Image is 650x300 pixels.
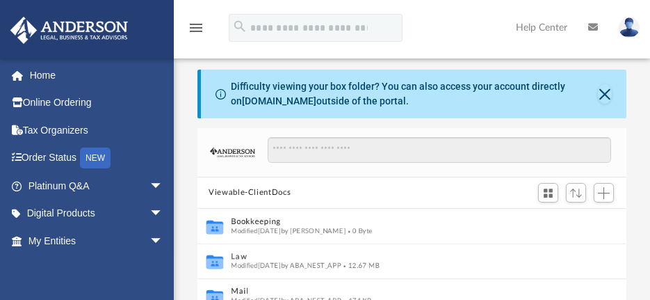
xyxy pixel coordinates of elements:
img: Anderson Advisors Platinum Portal [6,17,132,44]
i: menu [188,19,204,36]
button: Viewable-ClientDocs [209,187,291,199]
button: Mail [231,287,564,296]
a: Platinum Q&Aarrow_drop_down [10,172,184,200]
button: Sort [566,183,587,202]
input: Search files and folders [268,137,611,164]
a: Order StatusNEW [10,144,184,173]
span: arrow_drop_down [149,172,177,200]
button: Law [231,252,564,261]
a: My Entitiesarrow_drop_down [10,227,184,255]
img: User Pic [619,17,640,38]
span: 12.67 MB [341,262,380,269]
a: Home [10,61,184,89]
a: menu [188,26,204,36]
button: Add [594,183,615,203]
button: Bookkeeping [231,217,564,226]
span: Modified [DATE] by [PERSON_NAME] [231,227,346,234]
div: Difficulty viewing your box folder? You can also access your account directly on outside of the p... [231,79,598,109]
span: 0 Byte [346,227,373,234]
span: arrow_drop_down [149,200,177,228]
span: arrow_drop_down [149,227,177,255]
a: [DOMAIN_NAME] [242,95,316,106]
a: Digital Productsarrow_drop_down [10,200,184,228]
i: search [232,19,247,34]
div: NEW [80,148,111,168]
span: Modified [DATE] by ABA_NEST_APP [231,262,342,269]
button: Close [598,84,612,104]
a: Online Ordering [10,89,184,117]
a: Tax Organizers [10,116,184,144]
button: Switch to Grid View [538,183,559,203]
